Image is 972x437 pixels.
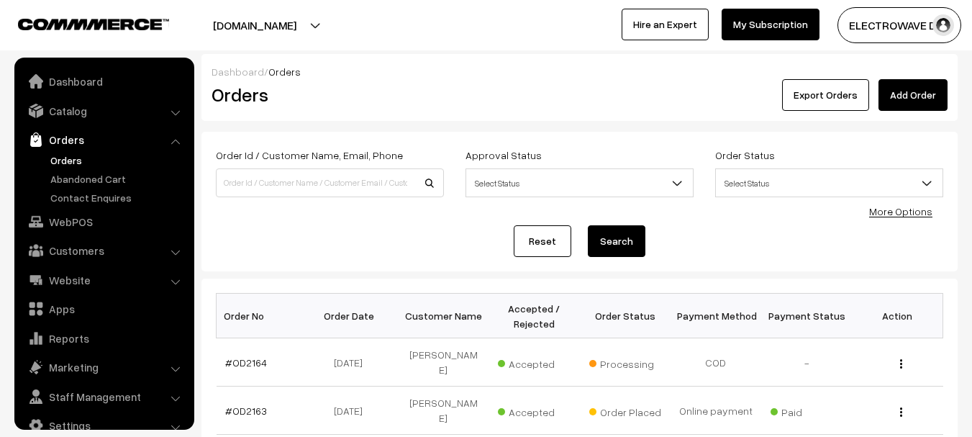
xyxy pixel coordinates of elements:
[716,171,943,196] span: Select Status
[225,356,267,369] a: #OD2164
[212,64,948,79] div: /
[18,325,189,351] a: Reports
[18,267,189,293] a: Website
[852,294,943,338] th: Action
[466,171,693,196] span: Select Status
[514,225,571,257] a: Reset
[782,79,869,111] button: Export Orders
[589,353,661,371] span: Processing
[307,338,398,387] td: [DATE]
[216,168,444,197] input: Order Id / Customer Name / Customer Email / Customer Phone
[163,7,347,43] button: [DOMAIN_NAME]
[398,338,489,387] td: [PERSON_NAME]
[715,148,775,163] label: Order Status
[47,171,189,186] a: Abandoned Cart
[18,384,189,410] a: Staff Management
[588,225,645,257] button: Search
[18,68,189,94] a: Dashboard
[18,19,169,30] img: COMMMERCE
[878,79,948,111] a: Add Order
[398,387,489,435] td: [PERSON_NAME]
[18,209,189,235] a: WebPOS
[837,7,961,43] button: ELECTROWAVE DE…
[771,401,842,420] span: Paid
[869,205,932,217] a: More Options
[489,294,579,338] th: Accepted / Rejected
[580,294,671,338] th: Order Status
[18,354,189,380] a: Marketing
[761,338,852,387] td: -
[671,338,761,387] td: COD
[307,387,398,435] td: [DATE]
[589,401,661,420] span: Order Placed
[18,127,189,153] a: Orders
[47,190,189,205] a: Contact Enquires
[900,359,902,369] img: Menu
[722,9,819,40] a: My Subscription
[47,153,189,168] a: Orders
[307,294,398,338] th: Order Date
[268,66,301,78] span: Orders
[18,14,144,32] a: COMMMERCE
[671,294,761,338] th: Payment Method
[465,168,694,197] span: Select Status
[216,148,403,163] label: Order Id / Customer Name, Email, Phone
[900,407,902,417] img: Menu
[398,294,489,338] th: Customer Name
[622,9,709,40] a: Hire an Expert
[498,401,570,420] span: Accepted
[498,353,570,371] span: Accepted
[18,238,189,263] a: Customers
[217,294,307,338] th: Order No
[671,387,761,435] td: Online payment
[225,405,267,417] a: #OD2163
[212,66,264,78] a: Dashboard
[761,294,852,338] th: Payment Status
[212,84,442,106] h2: Orders
[18,296,189,322] a: Apps
[932,14,954,36] img: user
[18,98,189,124] a: Catalog
[465,148,542,163] label: Approval Status
[715,168,943,197] span: Select Status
